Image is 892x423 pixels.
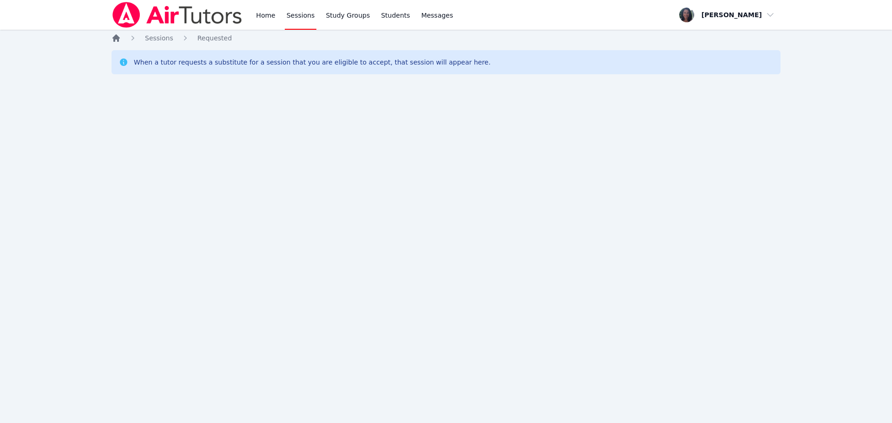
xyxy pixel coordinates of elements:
div: When a tutor requests a substitute for a session that you are eligible to accept, that session wi... [134,58,491,67]
img: Air Tutors [111,2,243,28]
span: Sessions [145,34,173,42]
nav: Breadcrumb [111,33,780,43]
span: Requested [197,34,232,42]
a: Requested [197,33,232,43]
a: Sessions [145,33,173,43]
span: Messages [421,11,453,20]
